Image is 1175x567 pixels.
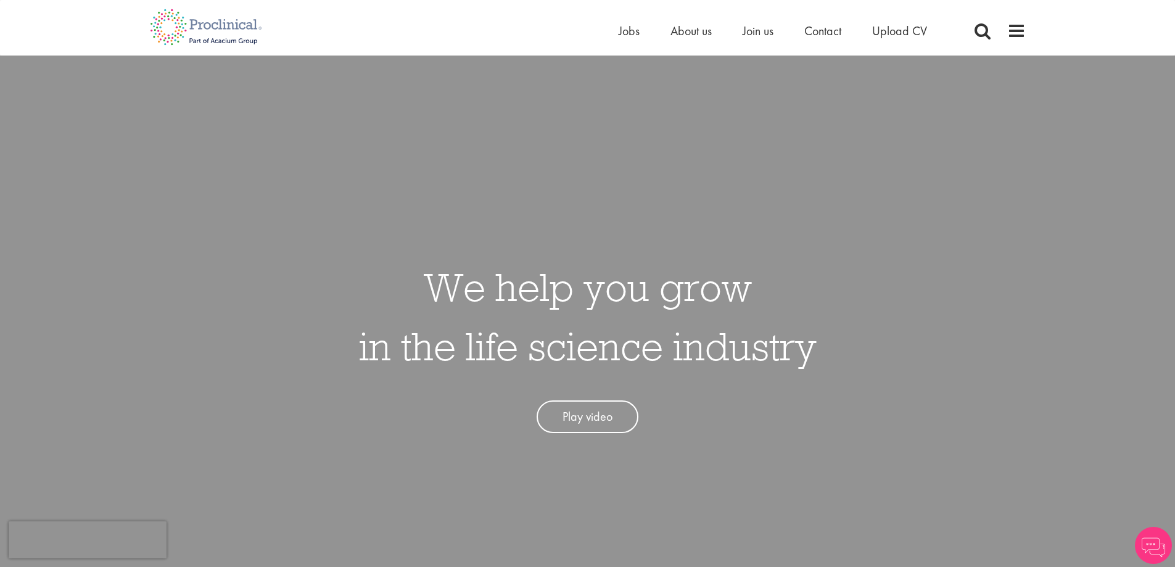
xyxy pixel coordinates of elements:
a: About us [670,23,712,39]
a: Upload CV [872,23,927,39]
img: Chatbot [1135,527,1172,564]
h1: We help you grow in the life science industry [359,257,817,376]
a: Join us [743,23,773,39]
a: Play video [537,400,638,433]
a: Contact [804,23,841,39]
a: Jobs [619,23,640,39]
